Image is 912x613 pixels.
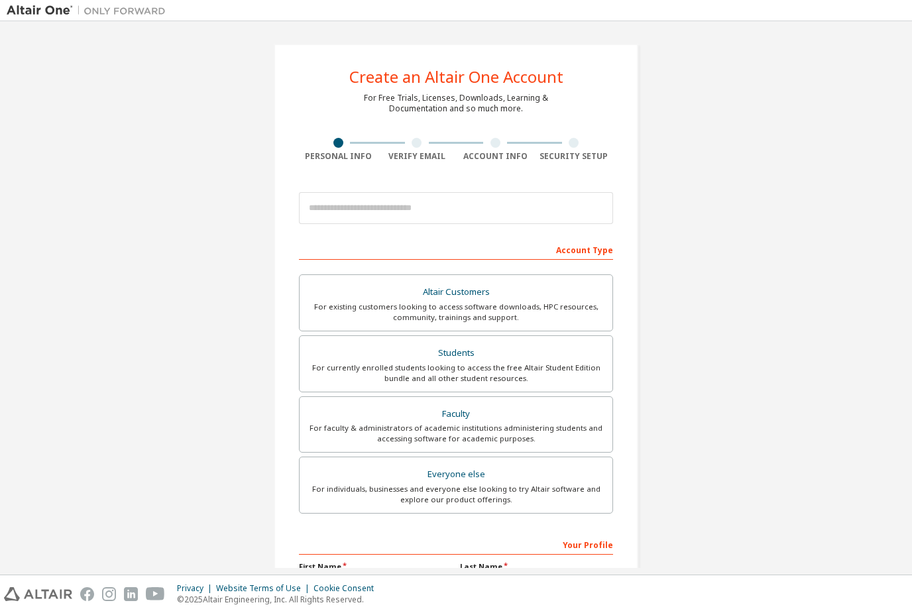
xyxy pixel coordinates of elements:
div: Personal Info [299,151,378,162]
div: Your Profile [299,533,613,555]
img: youtube.svg [146,587,165,601]
div: Account Type [299,239,613,260]
div: Website Terms of Use [216,583,313,594]
img: instagram.svg [102,587,116,601]
img: altair_logo.svg [4,587,72,601]
div: Faculty [308,405,604,423]
div: Security Setup [535,151,614,162]
div: Verify Email [378,151,457,162]
img: linkedin.svg [124,587,138,601]
div: Privacy [177,583,216,594]
div: For faculty & administrators of academic institutions administering students and accessing softwa... [308,423,604,444]
div: For individuals, businesses and everyone else looking to try Altair software and explore our prod... [308,484,604,505]
div: For currently enrolled students looking to access the free Altair Student Edition bundle and all ... [308,362,604,384]
p: © 2025 Altair Engineering, Inc. All Rights Reserved. [177,594,382,605]
div: Account Info [456,151,535,162]
div: For existing customers looking to access software downloads, HPC resources, community, trainings ... [308,302,604,323]
label: Last Name [460,561,613,572]
div: Students [308,344,604,362]
div: Everyone else [308,465,604,484]
label: First Name [299,561,452,572]
div: For Free Trials, Licenses, Downloads, Learning & Documentation and so much more. [364,93,548,114]
div: Create an Altair One Account [349,69,563,85]
img: Altair One [7,4,172,17]
img: facebook.svg [80,587,94,601]
div: Cookie Consent [313,583,382,594]
div: Altair Customers [308,283,604,302]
